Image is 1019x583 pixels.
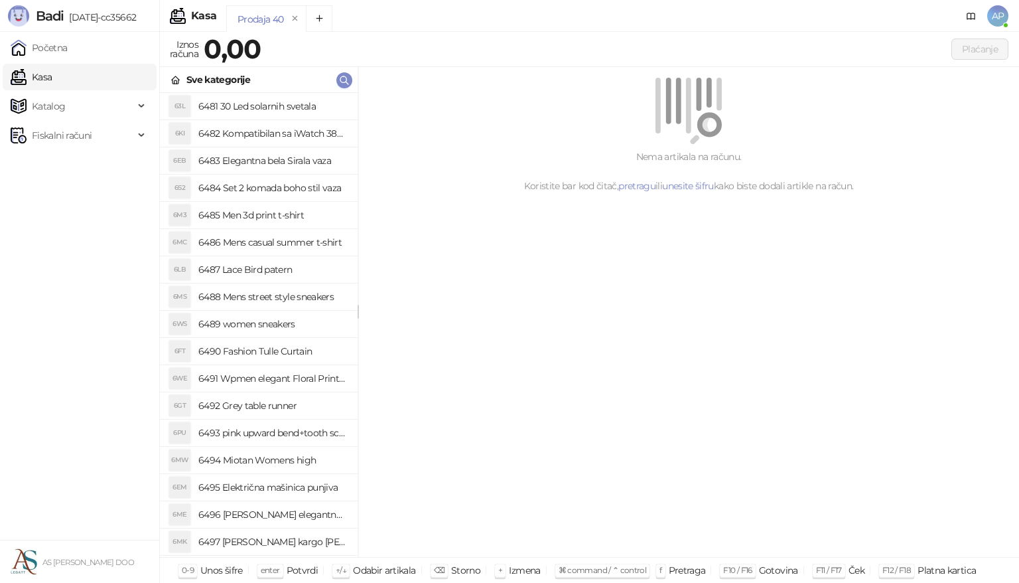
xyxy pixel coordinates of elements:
span: F12 / F18 [882,565,911,575]
a: pretragu [618,180,655,192]
h4: 6496 [PERSON_NAME] elegantne kargo [PERSON_NAME] [198,504,347,525]
span: enter [261,565,280,575]
div: 6WE [169,368,190,389]
h4: 6497 [PERSON_NAME] kargo [PERSON_NAME] [198,531,347,552]
a: Kasa [11,64,52,90]
h4: 6491 Wpmen elegant Floral Print shirt [198,368,347,389]
div: Odabir artikala [353,562,415,579]
button: Add tab [306,5,332,32]
div: 6FT [169,341,190,362]
span: [DATE]-cc35662 [64,11,136,23]
div: 6MW [169,450,190,471]
span: F11 / F17 [816,565,842,575]
div: Kasa [191,11,216,21]
small: AS [PERSON_NAME] DOO [42,558,134,567]
h4: 6484 Set 2 komada boho stil vaza [198,177,347,199]
div: 6WS [169,313,190,335]
span: f [659,565,661,575]
h4: 6486 Mens casual summer t-shirt [198,232,347,253]
span: F10 / F16 [723,565,752,575]
h4: 6490 Fashion Tulle Curtain [198,341,347,362]
h4: 6487 Lace Bird patern [198,259,347,280]
div: grid [160,93,358,557]
div: Platna kartica [917,562,976,579]
div: Izmena [509,562,540,579]
a: Dokumentacija [961,5,982,27]
div: 6GT [169,395,190,416]
h4: 6493 pink upward bend+tooth scissors [198,422,347,444]
span: Badi [36,8,64,24]
h4: 6495 Električna mašinica punjiva [198,477,347,498]
div: Prodaja 40 [238,12,284,27]
span: + [498,565,502,575]
span: 0-9 [182,565,194,575]
div: Nema artikala na računu. Koristite bar kod čitač, ili kako biste dodali artikle na račun. [374,149,1003,193]
span: AP [987,5,1008,27]
h4: 6485 Men 3d print t-shirt [198,205,347,226]
h4: 6489 women sneakers [198,313,347,335]
a: unesite šifru [662,180,714,192]
h4: 6481 30 Led solarnih svetala [198,96,347,117]
h4: 6482 Kompatibilan sa iWatch 38mm [198,123,347,144]
div: 6EM [169,477,190,498]
div: 6M3 [169,205,190,226]
div: 6MK [169,531,190,552]
div: 6MS [169,286,190,307]
div: Unos šifre [200,562,243,579]
span: Katalog [32,93,66,120]
div: 6PU [169,422,190,444]
h4: 6488 Mens street style sneakers [198,286,347,307]
div: 6KI [169,123,190,144]
div: 6LB [169,259,190,280]
h4: 6492 Grey table runner [198,395,347,416]
div: 63L [169,96,190,117]
span: Fiskalni računi [32,122,92,149]
div: 6MC [169,232,190,253]
div: Sve kategorije [186,72,250,87]
span: ↑/↓ [336,565,346,575]
img: Logo [8,5,29,27]
div: Potvrdi [287,562,318,579]
div: Storno [451,562,480,579]
div: 6S2 [169,177,190,199]
a: Početna [11,35,68,61]
strong: 0,00 [204,33,261,65]
span: ⌫ [434,565,444,575]
div: 6ME [169,504,190,525]
h4: 6494 Miotan Womens high [198,450,347,471]
h4: 6483 Elegantna bela Sirala vaza [198,150,347,171]
div: Ček [849,562,864,579]
img: 64x64-companyLogo-72287c4f-3f5d-4d5a-b9e9-9639047b5d81.jpeg [11,548,37,575]
button: Plaćanje [951,39,1008,60]
button: remove [287,13,304,25]
span: ⌘ command / ⌃ control [559,565,647,575]
div: 6EB [169,150,190,171]
div: Gotovina [759,562,798,579]
div: Iznos računa [167,36,201,62]
div: Pretraga [669,562,706,579]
